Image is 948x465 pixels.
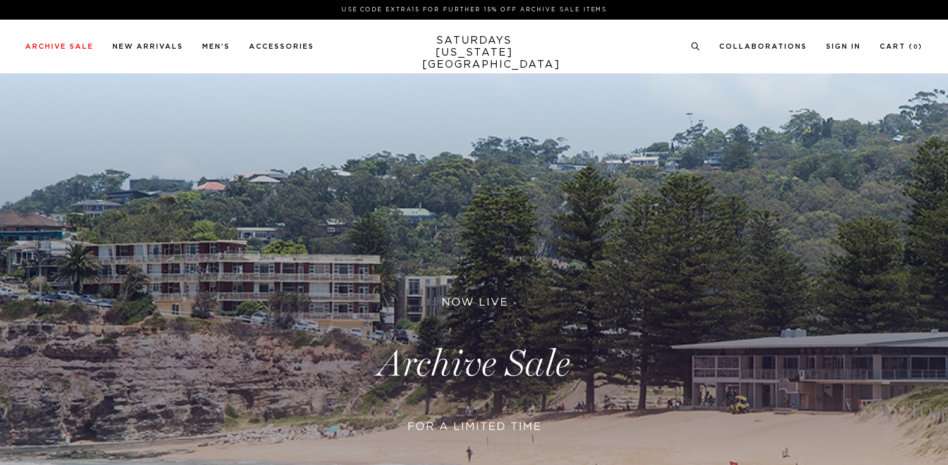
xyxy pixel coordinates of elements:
[880,43,923,50] a: Cart (0)
[422,35,526,71] a: SATURDAYS[US_STATE][GEOGRAPHIC_DATA]
[202,43,230,50] a: Men's
[249,43,314,50] a: Accessories
[112,43,183,50] a: New Arrivals
[719,43,807,50] a: Collaborations
[25,43,94,50] a: Archive Sale
[826,43,861,50] a: Sign In
[30,5,918,15] p: Use Code EXTRA15 for Further 15% Off Archive Sale Items
[913,44,918,50] small: 0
